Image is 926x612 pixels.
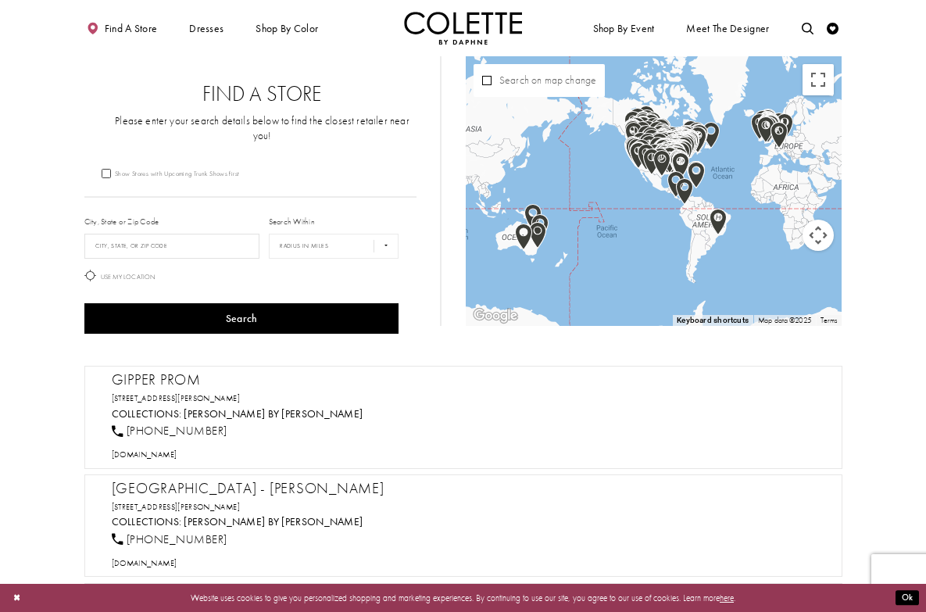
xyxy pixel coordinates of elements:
[470,306,521,326] img: Google
[253,12,321,45] span: Shop by color
[269,216,315,227] label: Search Within
[105,23,158,34] span: Find a store
[466,56,842,326] div: Map with store locations
[127,531,227,547] span: [PHONE_NUMBER]
[7,588,27,609] button: Close Dialog
[824,12,842,45] a: Check Wishlist
[404,12,523,45] img: Colette by Daphne
[127,423,227,438] span: [PHONE_NUMBER]
[269,234,399,259] select: Radius In Miles
[84,234,260,259] input: City, State, or ZIP Code
[184,407,363,421] a: Visit Colette by Daphne page - Opens in new tab
[684,12,773,45] a: Meet the designer
[404,12,523,45] a: Visit Home Page
[593,23,655,34] span: Shop By Event
[84,12,160,45] a: Find a store
[112,393,240,403] a: Opens in new tab
[112,423,227,438] a: [PHONE_NUMBER]
[256,23,318,34] span: Shop by color
[112,502,240,512] a: Opens in new tab
[758,315,811,325] span: Map data ©2025
[112,558,177,568] span: [DOMAIN_NAME]
[112,558,177,568] a: Opens in new tab
[108,114,417,144] p: Please enter your search details below to find the closest retailer near you!
[677,315,749,326] button: Keyboard shortcuts
[112,407,182,421] span: Collections:
[184,515,363,528] a: Visit Colette by Daphne page - Opens in new tab
[470,306,521,326] a: Open this area in Google Maps (opens a new window)
[590,12,657,45] span: Shop By Event
[112,449,177,460] span: [DOMAIN_NAME]
[686,23,769,34] span: Meet the designer
[108,82,417,106] h2: Find a Store
[821,315,838,325] a: Terms (opens in new tab)
[803,220,834,251] button: Map camera controls
[803,64,834,95] button: Toggle fullscreen view
[112,531,227,547] a: [PHONE_NUMBER]
[186,12,227,45] span: Dresses
[84,303,399,334] button: Search
[896,591,919,606] button: Submit Dialog
[85,590,841,606] p: Website uses cookies to give you personalized shopping and marketing experiences. By continuing t...
[112,480,827,498] h2: [GEOGRAPHIC_DATA] - [PERSON_NAME]
[189,23,223,34] span: Dresses
[84,216,159,227] label: City, State or Zip Code
[799,12,817,45] a: Toggle search
[112,449,177,460] a: Opens in new tab
[112,515,182,528] span: Collections:
[720,592,734,603] a: here
[112,371,827,389] h2: Gipper Prom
